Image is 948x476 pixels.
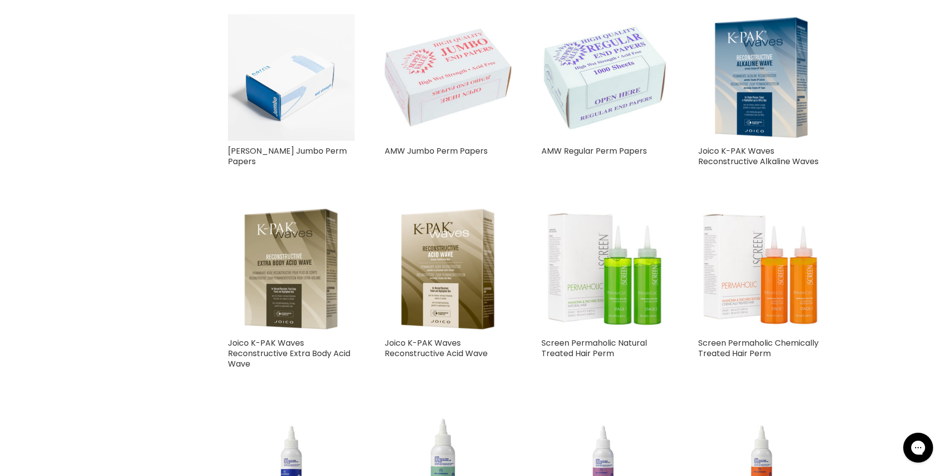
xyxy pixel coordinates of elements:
[228,145,347,167] a: [PERSON_NAME] Jumbo Perm Papers
[228,337,350,370] a: Joico K-PAK Waves Reconstructive Extra Body Acid Wave
[243,206,338,333] img: Joico K-PAK Waves Reconstructive Extra Body Acid Wave
[541,337,647,359] a: Screen Permaholic Natural Treated Hair Perm
[541,24,668,130] img: AMW Regular Perm Papers
[385,14,512,141] a: AMW Jumbo Perm Papers
[698,337,819,359] a: Screen Permaholic Chemically Treated Hair Perm
[228,14,355,141] img: Norris Jumbo Perm Papers
[385,206,512,333] a: Joico K-PAK Waves Reconstructive Acid Wave
[385,28,512,126] img: AMW Jumbo Perm Papers
[898,429,938,466] iframe: Gorgias live chat messenger
[385,337,488,359] a: Joico K-PAK Waves Reconstructive Acid Wave
[541,145,647,157] a: AMW Regular Perm Papers
[541,14,668,141] a: AMW Regular Perm Papers
[400,206,495,333] img: Joico K-PAK Waves Reconstructive Acid Wave
[385,145,488,157] a: AMW Jumbo Perm Papers
[698,145,819,167] a: Joico K-PAK Waves Reconstructive Alkaline Waves
[698,14,825,141] a: Joico K-PAK Waves Reconstructive Alkaline Waves
[228,206,355,333] a: Joico K-PAK Waves Reconstructive Extra Body Acid Wave
[714,14,809,141] img: Joico K-PAK Waves Reconstructive Alkaline Waves
[541,206,668,333] img: Screen Permaholic Natural Treated Hair Perm
[698,206,825,333] img: Screen Permaholic Chemically Treated Hair Perm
